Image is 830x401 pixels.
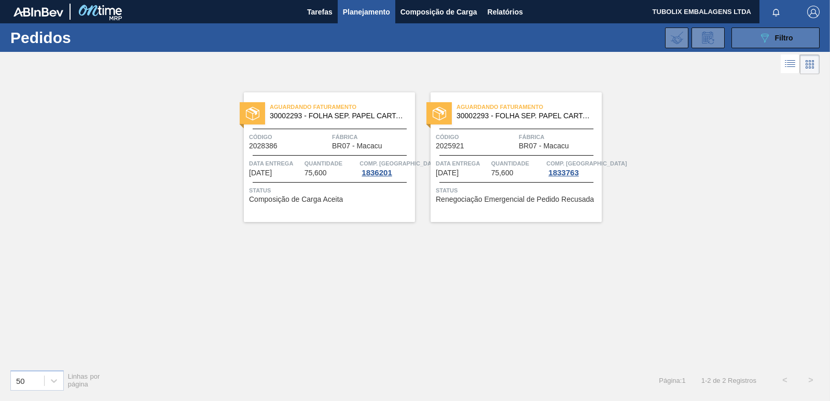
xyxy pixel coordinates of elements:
button: > [798,367,824,393]
div: Importar Negociações dos Pedidos [665,27,688,48]
span: Renegociação Emergencial de Pedido Recusada [436,196,594,203]
a: statusAguardando Faturamento30002293 - FOLHA SEP. PAPEL CARTAO 1200x1000M 350gCódigo2028386Fábric... [228,92,415,222]
a: Comp. [GEOGRAPHIC_DATA]1833763 [546,158,599,177]
span: Linhas por página [68,372,100,388]
img: status [433,107,446,120]
span: Status [249,185,412,196]
span: Código [436,132,516,142]
span: 30002293 - FOLHA SEP. PAPEL CARTAO 1200x1000M 350g [270,112,407,120]
span: 24/10/2025 [436,169,459,177]
div: Visão em Lista [781,54,800,74]
a: Comp. [GEOGRAPHIC_DATA]1836201 [359,158,412,177]
span: Status [436,185,599,196]
div: 50 [16,376,25,385]
span: Tarefas [307,6,333,18]
button: Notificações [759,5,793,19]
span: BR07 - Macacu [519,142,569,150]
div: Visão em Cards [800,54,820,74]
span: Filtro [775,34,793,42]
span: Data entrega [436,158,489,169]
span: 30002293 - FOLHA SEP. PAPEL CARTAO 1200x1000M 350g [457,112,593,120]
span: Página : 1 [659,377,685,384]
button: Filtro [731,27,820,48]
img: TNhmsLtSVTkK8tSr43FrP2fwEKptu5GPRR3wAAAABJRU5ErkJggg== [13,7,63,17]
span: Comp. Carga [359,158,440,169]
span: Relatórios [488,6,523,18]
span: Quantidade [491,158,544,169]
span: Data entrega [249,158,302,169]
span: Código [249,132,329,142]
span: 2028386 [249,142,278,150]
span: Quantidade [305,158,357,169]
span: Planejamento [343,6,390,18]
span: Aguardando Faturamento [457,102,602,112]
span: 2025921 [436,142,464,150]
span: BR07 - Macacu [332,142,382,150]
span: 75,600 [305,169,327,177]
img: status [246,107,259,120]
button: < [772,367,798,393]
span: Composição de Carga Aceita [249,196,343,203]
div: Solicitação de Revisão de Pedidos [691,27,725,48]
span: Fábrica [519,132,599,142]
span: 75,600 [491,169,514,177]
span: 03/10/2025 [249,169,272,177]
h1: Pedidos [10,32,161,44]
a: statusAguardando Faturamento30002293 - FOLHA SEP. PAPEL CARTAO 1200x1000M 350gCódigo2025921Fábric... [415,92,602,222]
span: Aguardando Faturamento [270,102,415,112]
img: Logout [807,6,820,18]
span: Composição de Carga [400,6,477,18]
span: Comp. Carga [546,158,627,169]
div: 1833763 [546,169,580,177]
span: Fábrica [332,132,412,142]
div: 1836201 [359,169,394,177]
span: 1 - 2 de 2 Registros [701,377,756,384]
